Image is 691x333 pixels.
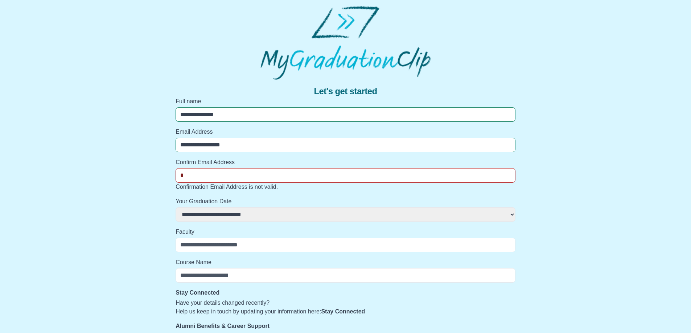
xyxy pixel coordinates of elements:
img: MyGraduationClip [260,6,430,80]
strong: Stay Connected [176,290,219,296]
span: Confirmation Email Address is not valid. [176,184,278,190]
label: Full name [176,97,515,106]
a: Stay Connected [321,308,365,315]
label: Email Address [176,128,515,136]
strong: Alumni Benefits & Career Support [176,323,270,329]
label: Course Name [176,258,515,267]
label: Your Graduation Date [176,197,515,206]
label: Faculty [176,228,515,236]
span: Let's get started [314,86,377,97]
p: Have your details changed recently? Help us keep in touch by updating your information here: [176,299,515,316]
label: Confirm Email Address [176,158,515,167]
